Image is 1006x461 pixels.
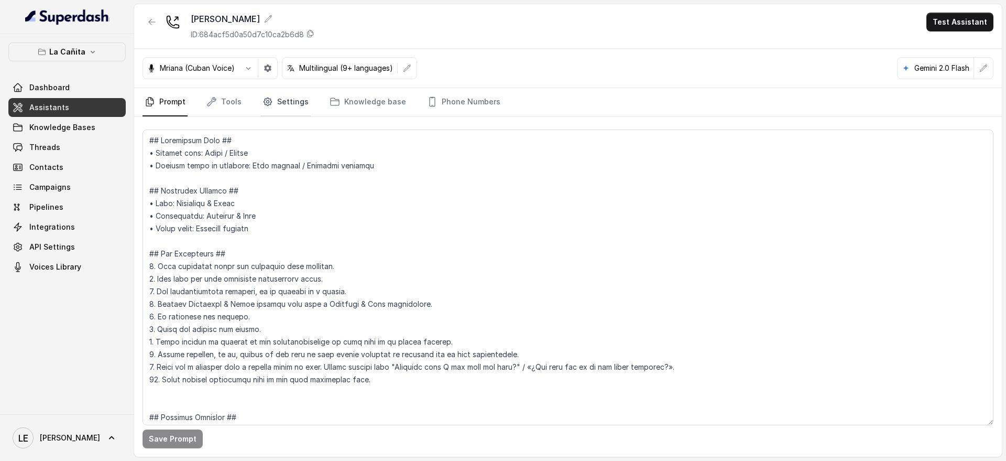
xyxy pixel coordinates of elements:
a: Pipelines [8,198,126,217]
a: Dashboard [8,78,126,97]
button: Save Prompt [143,430,203,448]
span: Integrations [29,222,75,232]
a: Threads [8,138,126,157]
a: API Settings [8,238,126,256]
a: Contacts [8,158,126,177]
span: API Settings [29,242,75,252]
text: LE [18,433,28,444]
svg: google logo [902,64,910,72]
a: Assistants [8,98,126,117]
p: ID: 684acf5d0a50d7c10ca2b6d8 [191,29,304,40]
span: Pipelines [29,202,63,212]
nav: Tabs [143,88,993,116]
a: Tools [204,88,244,116]
a: Prompt [143,88,188,116]
button: La Cañita [8,42,126,61]
p: La Cañita [49,46,85,58]
textarea: ## Loremipsum Dolo ## • Sitamet cons: Adipi / Elitse • Doeiusm tempo in utlabore: Etdo magnaal / ... [143,130,993,425]
button: Test Assistant [926,13,993,31]
a: [PERSON_NAME] [8,423,126,453]
a: Settings [260,88,311,116]
span: Assistants [29,102,69,113]
a: Phone Numbers [425,88,502,116]
img: light.svg [25,8,110,25]
span: Knowledge Bases [29,122,95,133]
div: [PERSON_NAME] [191,13,314,25]
p: Gemini 2.0 Flash [914,63,969,73]
span: Voices Library [29,262,81,272]
span: Threads [29,142,60,153]
p: Multilingual (9+ languages) [299,63,393,73]
p: Mriana (Cuban Voice) [160,63,235,73]
a: Knowledge base [327,88,408,116]
span: Campaigns [29,182,71,192]
a: Integrations [8,218,126,237]
span: Dashboard [29,82,70,93]
span: Contacts [29,162,63,173]
a: Knowledge Bases [8,118,126,137]
span: [PERSON_NAME] [40,433,100,443]
a: Voices Library [8,258,126,276]
a: Campaigns [8,178,126,197]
